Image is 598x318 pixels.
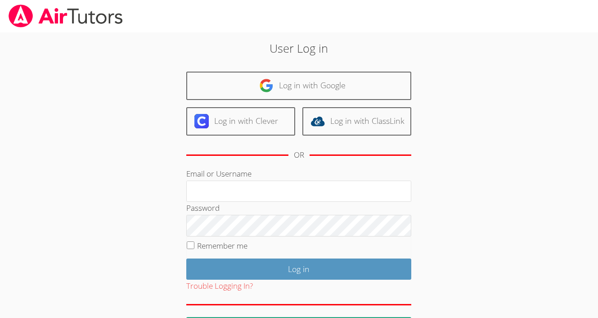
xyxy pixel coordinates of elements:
div: OR [294,149,304,162]
a: Log in with Clever [186,107,295,136]
input: Log in [186,259,411,280]
button: Trouble Logging In? [186,280,253,293]
img: google-logo-50288ca7cdecda66e5e0955fdab243c47b7ad437acaf1139b6f446037453330a.svg [259,78,274,93]
label: Password [186,203,220,213]
a: Log in with ClassLink [302,107,411,136]
img: classlink-logo-d6bb404cc1216ec64c9a2012d9dc4662098be43eaf13dc465df04b49fa7ab582.svg [310,114,325,128]
label: Remember me [197,241,247,251]
label: Email or Username [186,168,252,179]
img: airtutors_banner-c4298cdbf04f3fff15de1276eac7730deb9818008684d7c2e4769d2f7ddbe033.png [8,5,124,27]
img: clever-logo-6eab21bc6e7a338710f1a6ff85c0baf02591cd810cc4098c63d3a4b26e2feb20.svg [194,114,209,128]
h2: User Log in [138,40,461,57]
a: Log in with Google [186,72,411,100]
